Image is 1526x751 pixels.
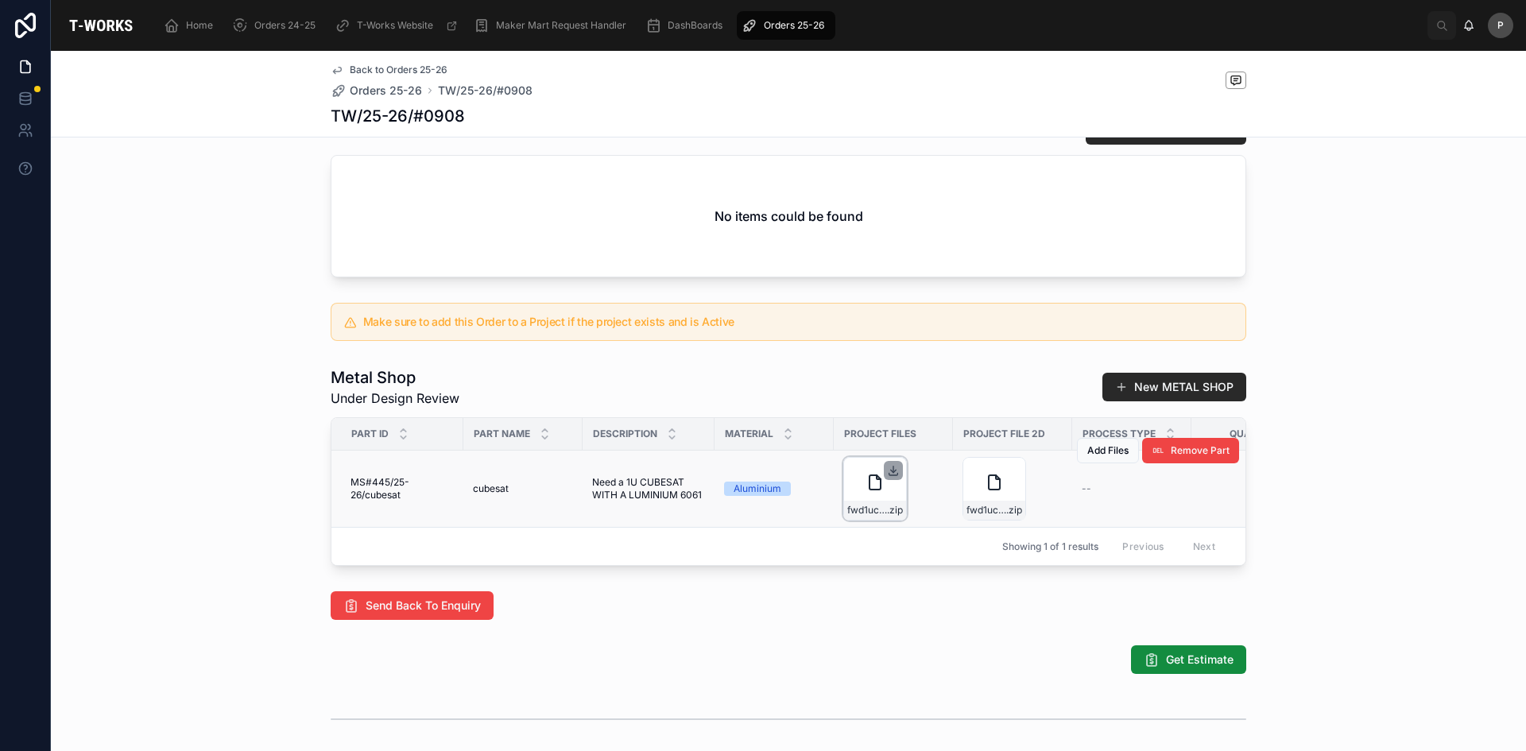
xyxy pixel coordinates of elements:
[331,591,494,620] button: Send Back To Enquiry
[438,83,533,99] a: TW/25-26/#0908
[887,504,903,517] span: .zip
[1087,444,1129,457] span: Add Files
[186,19,213,32] span: Home
[473,482,509,495] span: cubesat
[1201,482,1301,495] span: 1
[469,11,637,40] a: Maker Mart Request Handler
[966,504,1006,517] span: fwd1ucubesatstpandstlfiles190325
[1171,444,1230,457] span: Remove Part
[331,64,447,76] a: Back to Orders 25-26
[254,19,316,32] span: Orders 24-25
[1006,504,1022,517] span: .zip
[737,11,835,40] a: Orders 25-26
[715,207,863,226] h2: No items could be found
[331,366,459,389] h1: Metal Shop
[1166,652,1234,668] span: Get Estimate
[641,11,734,40] a: DashBoards
[1131,645,1246,674] button: Get Estimate
[350,64,447,76] span: Back to Orders 25-26
[474,428,530,440] span: Part Name
[592,476,705,501] span: Need a 1U CUBESAT WITH A LUMINIUM 6061
[159,11,224,40] a: Home
[227,11,327,40] a: Orders 24-25
[725,428,773,440] span: Material
[331,389,459,408] span: Under Design Review
[330,11,466,40] a: T-Works Website
[331,83,422,99] a: Orders 25-26
[1082,482,1091,495] span: --
[363,316,1233,327] h5: Make sure to add this Order to a Project if the project exists and is Active
[1142,438,1239,463] button: Remove Part
[357,19,433,32] span: T-Works Website
[963,428,1045,440] span: Project File 2D
[64,13,138,38] img: App logo
[844,428,916,440] span: Project Files
[847,504,887,517] span: fwd1ucubesatstpandstlfiles190325
[331,105,465,127] h1: TW/25-26/#0908
[1497,19,1504,32] span: P
[1102,373,1246,401] button: New METAL SHOP
[1077,438,1139,463] button: Add Files
[496,19,626,32] span: Maker Mart Request Handler
[151,8,1427,43] div: scrollable content
[593,428,657,440] span: Description
[1002,540,1098,553] span: Showing 1 of 1 results
[668,19,722,32] span: DashBoards
[764,19,824,32] span: Orders 25-26
[350,83,422,99] span: Orders 25-26
[366,598,481,614] span: Send Back To Enquiry
[734,482,781,496] div: Aluminium
[351,428,389,440] span: Part ID
[351,476,454,501] span: MS#445/25-26/cubesat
